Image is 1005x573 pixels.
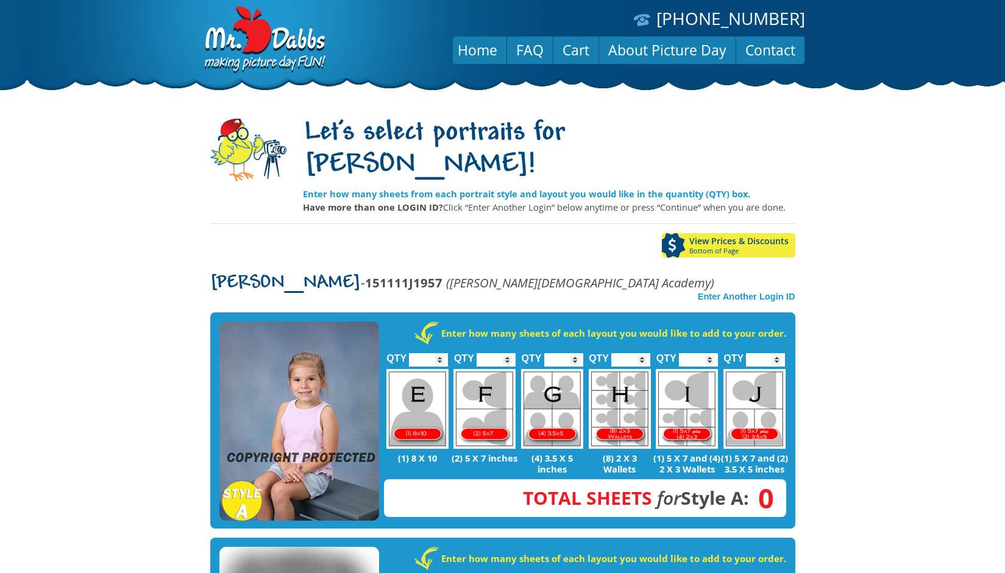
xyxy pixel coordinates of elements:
label: QTY [522,340,542,370]
label: QTY [589,340,609,370]
a: Contact [736,35,804,65]
h1: Let's select portraits for [PERSON_NAME]! [303,118,795,182]
img: E [386,369,449,449]
strong: Style A: [523,485,749,510]
img: I [656,369,718,449]
a: View Prices & DiscountsBottom of Page [662,233,795,258]
img: H [589,369,651,449]
img: Dabbs Company [201,6,327,74]
p: (1) 5 X 7 and (2) 3.5 X 5 inches [721,452,789,474]
em: for [657,485,681,510]
strong: 151111J1957 [365,274,442,291]
label: QTY [454,340,474,370]
strong: Have more than one LOGIN ID? [303,201,443,213]
a: Home [449,35,506,65]
strong: Enter how many sheets of each layout you would like to add to your order. [441,327,786,339]
p: (4) 3.5 X 5 inches [519,452,586,474]
span: Total Sheets [523,485,652,510]
p: Click “Enter Another Login” below anytime or press “Continue” when you are done. [303,200,795,214]
span: [PERSON_NAME] [210,273,361,293]
p: (8) 2 X 3 Wallets [586,452,653,474]
a: Cart [553,35,598,65]
p: (1) 5 X 7 and (4) 2 X 3 Wallets [653,452,721,474]
strong: Enter how many sheets of each layout you would like to add to your order. [441,552,786,564]
img: J [723,369,786,449]
img: camera-mascot [210,119,286,181]
img: F [453,369,516,449]
a: About Picture Day [599,35,736,65]
p: (2) 5 X 7 inches [451,452,519,463]
label: QTY [386,340,407,370]
img: G [521,369,583,449]
label: QTY [656,340,677,370]
img: STYLE A [219,322,379,521]
a: Enter Another Login ID [698,292,795,301]
p: (1) 8 X 10 [384,452,452,463]
strong: Enter how many sheets from each portrait style and layout you would like in the quantity (QTY) box. [303,188,750,200]
a: [PHONE_NUMBER] [656,7,805,30]
span: 0 [749,491,774,505]
span: Bottom of Page [689,247,795,255]
label: QTY [723,340,744,370]
p: - [210,276,714,290]
em: ([PERSON_NAME][DEMOGRAPHIC_DATA] Academy) [446,274,714,291]
a: FAQ [507,35,553,65]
